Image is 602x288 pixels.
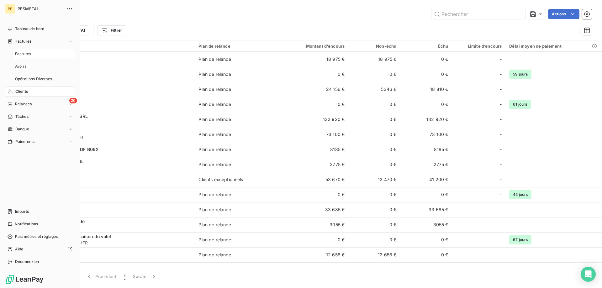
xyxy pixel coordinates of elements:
td: 3055 € [400,217,452,232]
div: Délai moyen de paiement [509,44,598,49]
div: Plan de relance [198,252,231,258]
button: Suivant [129,270,161,283]
td: 2775 € [400,157,452,172]
div: Plan de relance [198,101,231,107]
div: Plan de relance [198,44,275,49]
span: 59 jours [509,70,531,79]
div: Plan de relance [198,222,231,228]
span: CAST/54/FR [43,165,191,171]
span: Factures [15,39,31,44]
span: GFER/77/FR [43,195,191,201]
td: 17 765 € [348,262,400,277]
div: Plan de relance [198,71,231,77]
td: 0 € [348,67,400,82]
span: Tâches [15,114,29,119]
span: - [500,176,502,183]
td: 17 765 € [279,262,348,277]
span: Factures [15,51,31,57]
span: MDC/PACA/FR [43,225,191,231]
span: Notifications [15,221,38,227]
div: Plan de relance [198,191,231,198]
span: FMD/94/FR [43,180,191,186]
div: Plan de relance [198,161,231,168]
span: 1 [124,273,125,280]
td: 0 € [279,97,348,112]
div: PE [5,4,15,14]
td: 24 156 € [279,82,348,97]
td: 132 920 € [279,112,348,127]
div: Limite d’encours [456,44,502,49]
a: Aide [5,244,75,254]
span: AZSE/1480/BE [43,119,191,126]
span: L'ouverture/PACA/FR [43,240,191,246]
span: - [500,252,502,258]
span: Paiements [15,139,34,144]
span: Imports [15,209,29,214]
button: Actions [548,9,579,19]
td: 132 920 € [400,112,452,127]
div: Échu [404,44,448,49]
td: 0 € [348,232,400,247]
td: 18 810 € [400,82,452,97]
span: 45 jours [509,190,531,199]
td: 33 685 € [279,202,348,217]
span: - [500,191,502,198]
span: Paramètres et réglages [15,234,58,239]
span: 10F/60/FR [43,59,191,65]
td: 53 670 € [279,172,348,187]
td: 0 € [400,67,452,82]
div: Plan de relance [198,86,231,92]
td: 0 € [348,217,400,232]
td: 73 100 € [279,127,348,142]
td: 18 975 € [348,52,400,67]
div: Clients exceptionnels [198,176,243,183]
td: 8185 € [279,142,348,157]
span: - [500,101,502,107]
td: 0 € [348,142,400,157]
td: 12 470 € [348,172,400,187]
div: Plan de relance [198,207,231,213]
td: 12 658 € [279,247,348,262]
span: Tableau de bord [15,26,44,32]
td: 0 € [348,157,400,172]
span: - [500,131,502,138]
span: - [500,56,502,62]
td: 0 € [348,187,400,202]
td: 0 € [279,232,348,247]
td: 0 € [348,202,400,217]
img: Logo LeanPay [5,274,44,284]
td: 73 100 € [400,127,452,142]
td: 3055 € [279,217,348,232]
span: - [500,222,502,228]
span: Clients [15,89,28,94]
td: 0 € [400,187,452,202]
span: Banque [15,126,29,132]
td: 0 € [279,67,348,82]
span: S3M/92/FR [43,89,191,96]
span: - [500,161,502,168]
span: Aide [15,246,24,252]
div: Plan de relance [198,56,231,62]
button: 1 [120,270,129,283]
span: Relances [15,101,32,107]
button: Précédent [82,270,120,283]
td: 2775 € [279,157,348,172]
div: Plan de relance [198,146,231,153]
span: - [500,207,502,213]
div: Open Intercom Messenger [581,267,596,282]
span: C.BAIE-AGS/83/FR [43,134,191,141]
td: 0 € [348,127,400,142]
td: 33 685 € [400,202,452,217]
td: 0 € [279,187,348,202]
div: Non-échu [352,44,396,49]
span: - [500,71,502,77]
span: 61 jours [509,100,531,109]
span: Opérations Diverses [15,76,52,82]
button: Filtrer [97,25,126,35]
span: 67 jours [509,235,531,244]
span: - [500,86,502,92]
td: 41 200 € [400,172,452,187]
span: PESMETAL [18,6,63,11]
span: APM/PACA/FR [43,104,191,111]
span: 3DM/91/FR [43,74,191,81]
